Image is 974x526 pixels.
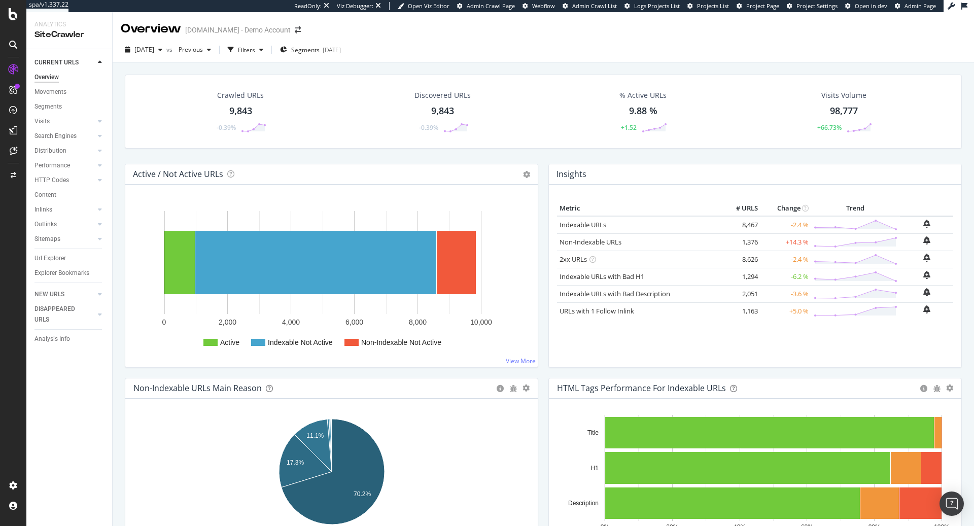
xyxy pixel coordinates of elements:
[532,2,555,10] span: Webflow
[760,302,811,320] td: +5.0 %
[34,234,95,244] a: Sitemaps
[217,90,264,100] div: Crawled URLs
[905,2,936,10] span: Admin Page
[354,490,371,498] text: 70.2%
[933,385,941,392] div: bug
[175,42,215,58] button: Previous
[760,233,811,251] td: +14.3 %
[34,204,95,215] a: Inlinks
[419,123,438,132] div: -0.39%
[282,318,300,326] text: 4,000
[557,201,720,216] th: Metric
[219,318,236,326] text: 2,000
[811,201,900,216] th: Trend
[457,2,515,10] a: Admin Crawl Page
[923,236,930,244] div: bell-plus
[760,285,811,302] td: -3.6 %
[629,104,657,118] div: 9.88 %
[34,219,57,230] div: Outlinks
[34,160,70,171] div: Performance
[720,302,760,320] td: 1,163
[568,500,599,507] text: Description
[509,385,517,392] div: bug
[845,2,887,10] a: Open in dev
[557,383,726,393] div: HTML Tags Performance for Indexable URLs
[287,459,304,466] text: 17.3%
[175,45,203,54] span: Previous
[133,167,223,181] h4: Active / Not Active URLs
[470,318,492,326] text: 10,000
[217,123,236,132] div: -0.39%
[34,334,70,344] div: Analysis Info
[634,2,680,10] span: Logs Projects List
[121,20,181,38] div: Overview
[34,101,62,112] div: Segments
[414,90,471,100] div: Discovered URLs
[572,2,617,10] span: Admin Crawl List
[34,253,66,264] div: Url Explorer
[361,338,441,346] text: Non-Indexable Not Active
[821,90,866,100] div: Visits Volume
[923,288,930,296] div: bell-plus
[398,2,449,10] a: Open Viz Editor
[34,72,105,83] a: Overview
[560,237,621,247] a: Non-Indexable URLs
[34,146,66,156] div: Distribution
[746,2,779,10] span: Project Page
[185,25,291,35] div: [DOMAIN_NAME] - Demo Account
[621,123,637,132] div: +1.52
[34,131,77,142] div: Search Engines
[720,233,760,251] td: 1,376
[796,2,838,10] span: Project Settings
[855,2,887,10] span: Open in dev
[523,384,530,392] div: gear
[34,72,59,83] div: Overview
[506,357,536,365] a: View More
[134,45,154,54] span: 2025 Sep. 8th
[619,90,667,100] div: % Active URLs
[220,338,239,346] text: Active
[34,268,105,278] a: Explorer Bookmarks
[523,2,555,10] a: Webflow
[229,104,252,118] div: 9,843
[496,385,504,392] div: circle-info
[34,190,105,200] a: Content
[276,42,345,58] button: Segments[DATE]
[34,29,104,41] div: SiteCrawler
[34,219,95,230] a: Outlinks
[133,201,530,359] svg: A chart.
[34,289,95,300] a: NEW URLS
[294,2,322,10] div: ReadOnly:
[34,268,89,278] div: Explorer Bookmarks
[34,101,105,112] a: Segments
[923,220,930,228] div: bell-plus
[408,2,449,10] span: Open Viz Editor
[523,171,530,178] i: Options
[560,272,644,281] a: Indexable URLs with Bad H1
[591,465,599,472] text: H1
[34,57,79,68] div: CURRENT URLS
[34,334,105,344] a: Analysis Info
[133,383,262,393] div: Non-Indexable URLs Main Reason
[895,2,936,10] a: Admin Page
[687,2,729,10] a: Projects List
[760,216,811,234] td: -2.4 %
[787,2,838,10] a: Project Settings
[34,304,95,325] a: DISAPPEARED URLS
[34,289,64,300] div: NEW URLS
[34,304,86,325] div: DISAPPEARED URLS
[121,42,166,58] button: [DATE]
[295,26,301,33] div: arrow-right-arrow-left
[268,338,333,346] text: Indexable Not Active
[556,167,586,181] h4: Insights
[34,87,105,97] a: Movements
[34,234,60,244] div: Sitemaps
[224,42,267,58] button: Filters
[34,204,52,215] div: Inlinks
[830,104,858,118] div: 98,777
[34,116,50,127] div: Visits
[345,318,363,326] text: 6,000
[337,2,373,10] div: Viz Debugger:
[940,492,964,516] div: Open Intercom Messenger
